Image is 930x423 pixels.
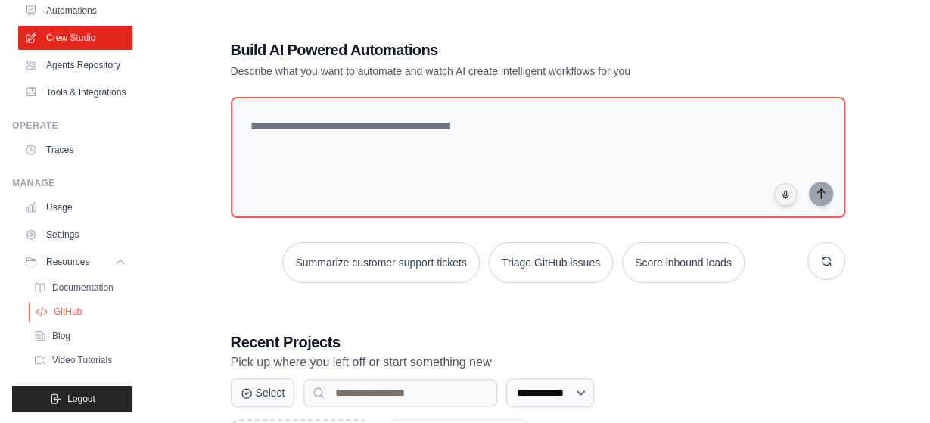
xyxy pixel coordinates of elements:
button: Click to speak your automation idea [774,183,797,206]
button: Summarize customer support tickets [282,242,479,283]
button: Select [231,378,295,407]
a: Blog [27,325,132,347]
span: Logout [67,393,95,405]
button: Resources [18,250,132,274]
button: Triage GitHub issues [489,242,613,283]
a: Agents Repository [18,53,132,77]
button: Score inbound leads [622,242,745,283]
h3: Recent Projects [231,331,845,353]
span: Resources [46,256,89,268]
a: GitHub [29,301,134,322]
a: Settings [18,222,132,247]
p: Pick up where you left off or start something new [231,353,845,372]
div: Operate [12,120,132,132]
a: Traces [18,138,132,162]
button: Get new suggestions [807,242,845,280]
a: Tools & Integrations [18,80,132,104]
a: Video Tutorials [27,350,132,371]
a: Usage [18,195,132,219]
span: GitHub [54,306,82,318]
h1: Build AI Powered Automations [231,39,739,61]
p: Describe what you want to automate and watch AI create intelligent workflows for you [231,64,739,79]
a: Documentation [27,277,132,298]
button: Logout [12,386,132,412]
a: Crew Studio [18,26,132,50]
span: Documentation [52,281,114,294]
span: Blog [52,330,70,342]
div: Manage [12,177,132,189]
span: Video Tutorials [52,354,112,366]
